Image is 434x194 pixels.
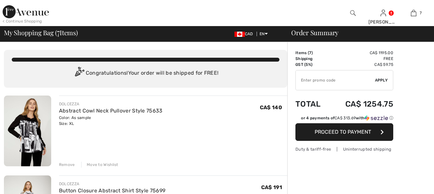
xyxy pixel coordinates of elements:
span: My Shopping Bag ( Items) [4,29,78,36]
div: Color: As sample Size: XL [59,115,163,127]
input: Promo code [296,70,375,90]
td: CA$ 59.75 [329,62,393,67]
div: DOLCEZZA [59,181,165,187]
img: My Info [381,9,386,17]
div: or 4 payments ofCA$ 313.69withSezzle Click to learn more about Sezzle [295,115,393,123]
img: 1ère Avenue [3,5,49,18]
span: CA$ 313.69 [335,116,356,120]
div: Duty & tariff-free | Uninterrupted shipping [295,146,393,152]
td: CA$ 1254.75 [329,93,393,115]
span: CAD [234,32,256,36]
img: Sezzle [365,115,388,121]
div: [PERSON_NAME] [368,19,398,25]
img: My Bag [411,9,416,17]
td: GST (5%) [295,62,329,67]
div: DOLCEZZA [59,101,163,107]
td: Shipping [295,56,329,62]
td: Free [329,56,393,62]
a: 7 [399,9,428,17]
img: Congratulation2.svg [73,67,86,80]
div: Order Summary [283,29,430,36]
button: Proceed to Payment [295,123,393,141]
td: Items ( ) [295,50,329,56]
div: Move to Wishlist [81,162,118,168]
img: Abstract Cowl Neck Pullover Style 75633 [4,96,51,166]
span: 7 [57,28,60,36]
span: CA$ 140 [260,104,282,111]
span: 7 [420,10,422,16]
div: Remove [59,162,75,168]
div: Congratulations! Your order will be shipped for FREE! [12,67,279,80]
td: CA$ 1195.00 [329,50,393,56]
span: EN [260,32,268,36]
div: or 4 payments of with [301,115,393,121]
img: search the website [350,9,356,17]
span: CA$ 191 [261,184,282,190]
span: Proceed to Payment [315,129,371,135]
a: Button Closure Abstract Shirt Style 75699 [59,187,165,194]
span: 7 [309,51,311,55]
span: Apply [375,77,388,83]
a: Abstract Cowl Neck Pullover Style 75633 [59,108,163,114]
div: < Continue Shopping [3,18,42,24]
a: Sign In [381,10,386,16]
td: Total [295,93,329,115]
img: Canadian Dollar [234,32,245,37]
